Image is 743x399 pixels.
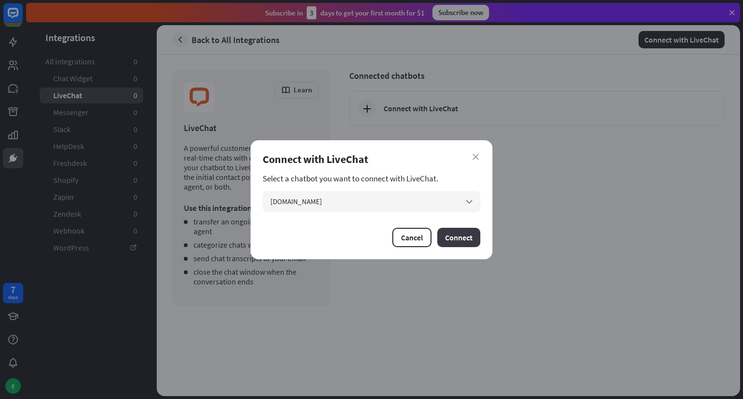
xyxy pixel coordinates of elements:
[263,174,480,183] section: Select a chatbot you want to connect with LiveChat.
[263,152,480,166] div: Connect with LiveChat
[270,197,322,206] span: [DOMAIN_NAME]
[464,196,475,207] i: arrow_down
[473,154,479,160] i: close
[553,54,743,399] iframe: LiveChat chat widget
[392,228,431,247] button: Cancel
[437,228,480,247] button: Connect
